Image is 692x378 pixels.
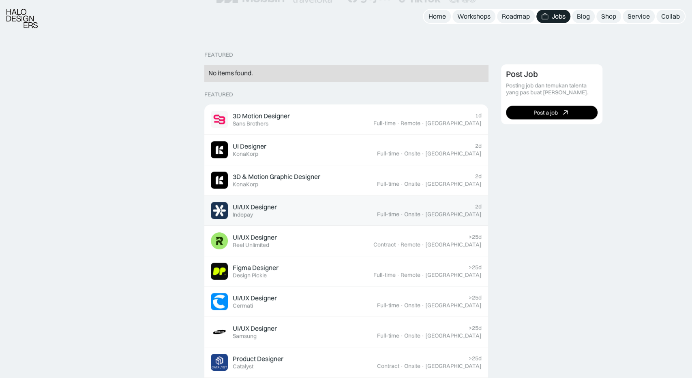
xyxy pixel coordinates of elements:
[204,256,488,287] a: Job ImageFigma DesignerDesign Pickle>25dFull-time·Remote·[GEOGRAPHIC_DATA]
[469,234,482,240] div: >25d
[396,120,400,127] div: ·
[404,150,420,157] div: Onsite
[377,302,399,309] div: Full-time
[425,272,482,278] div: [GEOGRAPHIC_DATA]
[457,12,491,21] div: Workshops
[211,111,228,128] img: Job Image
[211,293,228,310] img: Job Image
[396,241,400,248] div: ·
[404,332,420,339] div: Onsite
[233,181,258,188] div: KonaKorp
[628,12,650,21] div: Service
[233,272,267,279] div: Design Pickle
[400,332,403,339] div: ·
[208,69,484,77] div: No items found.
[377,211,399,218] div: Full-time
[233,233,277,242] div: UI/UX Designer
[623,10,655,23] a: Service
[421,363,424,370] div: ·
[233,302,253,309] div: Cermati
[469,355,482,362] div: >25d
[233,203,277,211] div: UI/UX Designer
[400,181,403,187] div: ·
[475,112,482,119] div: 1d
[401,241,420,248] div: Remote
[233,355,283,363] div: Product Designer
[404,211,420,218] div: Onsite
[204,347,488,378] a: Job ImageProduct DesignerCatalyst>25dContract·Onsite·[GEOGRAPHIC_DATA]
[421,302,424,309] div: ·
[404,181,420,187] div: Onsite
[377,363,399,370] div: Contract
[233,142,266,151] div: UI Designer
[204,51,233,58] div: Featured
[601,12,616,21] div: Shop
[552,12,566,21] div: Jobs
[233,333,257,340] div: Samsung
[377,332,399,339] div: Full-time
[233,112,290,120] div: 3D Motion Designer
[373,272,396,278] div: Full-time
[204,287,488,317] a: Job ImageUI/UX DesignerCermati>25dFull-time·Onsite·[GEOGRAPHIC_DATA]
[536,10,570,23] a: Jobs
[211,172,228,189] img: Job Image
[425,181,482,187] div: [GEOGRAPHIC_DATA]
[577,12,590,21] div: Blog
[596,10,621,23] a: Shop
[425,302,482,309] div: [GEOGRAPHIC_DATA]
[204,317,488,347] a: Job ImageUI/UX DesignerSamsung>25dFull-time·Onsite·[GEOGRAPHIC_DATA]
[506,106,598,119] a: Post a job
[401,120,420,127] div: Remote
[233,363,253,370] div: Catalyst
[400,363,403,370] div: ·
[233,120,268,127] div: Sans Brothers
[425,120,482,127] div: [GEOGRAPHIC_DATA]
[421,150,424,157] div: ·
[424,10,451,23] a: Home
[396,272,400,278] div: ·
[572,10,595,23] a: Blog
[211,232,228,249] img: Job Image
[425,211,482,218] div: [GEOGRAPHIC_DATA]
[204,165,488,195] a: Job Image3D & Motion Graphic DesignerKonaKorp2dFull-time·Onsite·[GEOGRAPHIC_DATA]
[428,12,446,21] div: Home
[233,172,320,181] div: 3D & Motion Graphic Designer
[211,263,228,280] img: Job Image
[233,211,253,218] div: Indepay
[506,69,538,79] div: Post Job
[502,12,530,21] div: Roadmap
[656,10,685,23] a: Collab
[233,294,277,302] div: UI/UX Designer
[421,181,424,187] div: ·
[211,202,228,219] img: Job Image
[233,324,277,333] div: UI/UX Designer
[425,363,482,370] div: [GEOGRAPHIC_DATA]
[233,263,279,272] div: Figma Designer
[469,294,482,301] div: >25d
[204,226,488,256] a: Job ImageUI/UX DesignerReel Unlimited>25dContract·Remote·[GEOGRAPHIC_DATA]
[475,142,482,149] div: 2d
[373,241,396,248] div: Contract
[211,141,228,158] img: Job Image
[421,120,424,127] div: ·
[204,195,488,226] a: Job ImageUI/UX DesignerIndepay2dFull-time·Onsite·[GEOGRAPHIC_DATA]
[421,241,424,248] div: ·
[421,272,424,278] div: ·
[204,91,233,98] div: Featured
[421,332,424,339] div: ·
[506,82,598,96] div: Posting job dan temukan talenta yang pas buat [PERSON_NAME].
[469,264,482,271] div: >25d
[233,151,258,157] div: KonaKorp
[452,10,495,23] a: Workshops
[475,173,482,180] div: 2d
[421,211,424,218] div: ·
[400,150,403,157] div: ·
[404,302,420,309] div: Onsite
[204,104,488,135] a: Job Image3D Motion DesignerSans Brothers1dFull-time·Remote·[GEOGRAPHIC_DATA]
[404,363,420,370] div: Onsite
[497,10,535,23] a: Roadmap
[533,109,558,116] div: Post a job
[425,241,482,248] div: [GEOGRAPHIC_DATA]
[373,120,396,127] div: Full-time
[400,302,403,309] div: ·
